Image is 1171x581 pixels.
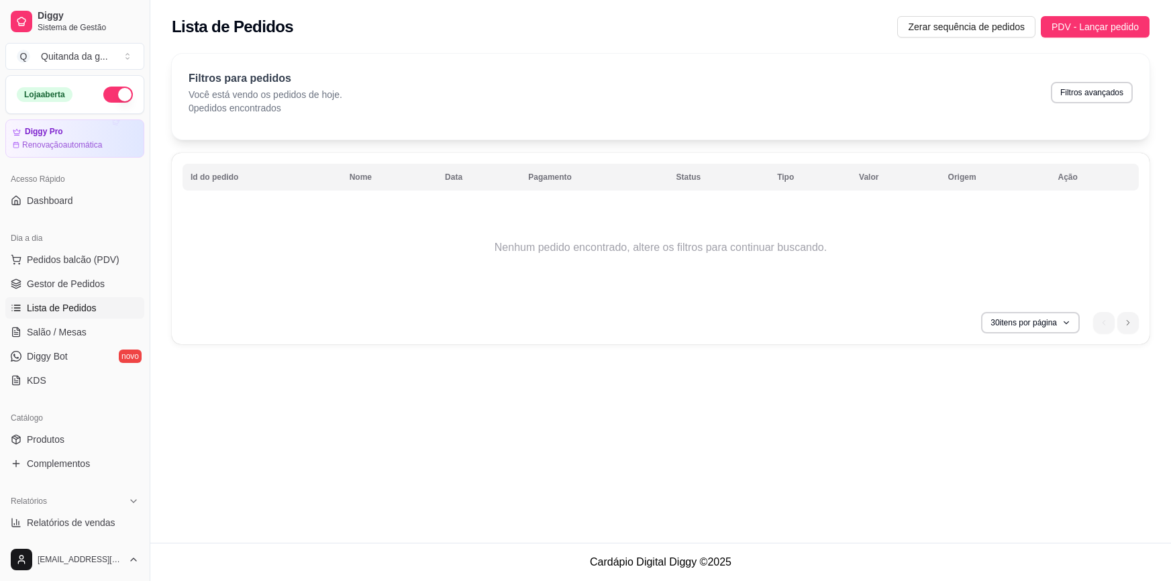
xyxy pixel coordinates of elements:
span: Salão / Mesas [27,325,87,339]
div: Acesso Rápido [5,168,144,190]
th: Nome [342,164,437,191]
span: Gestor de Pedidos [27,277,105,290]
th: Ação [1050,164,1139,191]
span: Sistema de Gestão [38,22,139,33]
th: Tipo [769,164,851,191]
span: Q [17,50,30,63]
li: next page button [1117,312,1139,333]
a: Relatórios de vendas [5,512,144,533]
span: Lista de Pedidos [27,301,97,315]
span: Relatórios de vendas [27,516,115,529]
article: Diggy Pro [25,127,63,137]
td: Nenhum pedido encontrado, altere os filtros para continuar buscando. [183,194,1139,301]
span: KDS [27,374,46,387]
span: [EMAIL_ADDRESS][DOMAIN_NAME] [38,554,123,565]
span: Diggy [38,10,139,22]
span: Pedidos balcão (PDV) [27,253,119,266]
div: Loja aberta [17,87,72,102]
button: Select a team [5,43,144,70]
span: Dashboard [27,194,73,207]
div: Dia a dia [5,227,144,249]
h2: Lista de Pedidos [172,16,293,38]
span: PDV - Lançar pedido [1052,19,1139,34]
a: Diggy ProRenovaçãoautomática [5,119,144,158]
a: Lista de Pedidos [5,297,144,319]
a: DiggySistema de Gestão [5,5,144,38]
th: Status [668,164,769,191]
span: Relatórios [11,496,47,507]
button: 30itens por página [981,312,1080,333]
a: Diggy Botnovo [5,346,144,367]
nav: pagination navigation [1086,305,1145,340]
article: Renovação automática [22,140,102,150]
p: 0 pedidos encontrados [189,101,342,115]
span: Zerar sequência de pedidos [908,19,1025,34]
a: Relatório de clientes [5,536,144,558]
a: Salão / Mesas [5,321,144,343]
a: Complementos [5,453,144,474]
button: [EMAIL_ADDRESS][DOMAIN_NAME] [5,543,144,576]
div: Catálogo [5,407,144,429]
p: Filtros para pedidos [189,70,342,87]
span: Diggy Bot [27,350,68,363]
th: Valor [851,164,939,191]
a: Produtos [5,429,144,450]
a: Dashboard [5,190,144,211]
th: Origem [940,164,1050,191]
a: KDS [5,370,144,391]
th: Pagamento [520,164,668,191]
button: Alterar Status [103,87,133,103]
span: Complementos [27,457,90,470]
p: Você está vendo os pedidos de hoje. [189,88,342,101]
a: Gestor de Pedidos [5,273,144,295]
th: Id do pedido [183,164,342,191]
button: Filtros avançados [1051,82,1133,103]
th: Data [437,164,520,191]
button: Pedidos balcão (PDV) [5,249,144,270]
footer: Cardápio Digital Diggy © 2025 [150,543,1171,581]
button: PDV - Lançar pedido [1041,16,1150,38]
button: Zerar sequência de pedidos [897,16,1035,38]
span: Produtos [27,433,64,446]
div: Quitanda da g ... [41,50,108,63]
